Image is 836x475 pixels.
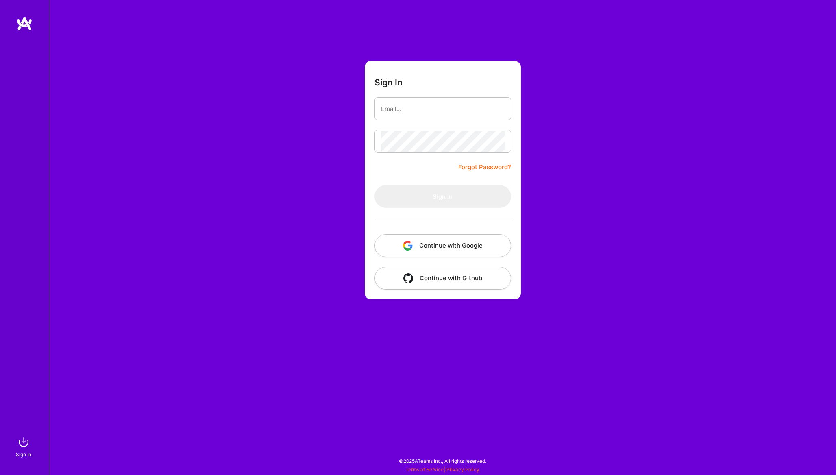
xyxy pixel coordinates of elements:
a: Terms of Service [405,466,444,473]
img: icon [403,273,413,283]
a: sign inSign In [17,434,32,459]
button: Sign In [374,185,511,208]
img: sign in [15,434,32,450]
img: icon [403,241,413,251]
div: © 2025 ATeams Inc., All rights reserved. [49,451,836,471]
button: Continue with Github [374,267,511,290]
h3: Sign In [374,77,403,87]
img: logo [16,16,33,31]
div: Sign In [16,450,31,459]
a: Forgot Password? [458,162,511,172]
span: | [405,466,479,473]
a: Privacy Policy [446,466,479,473]
button: Continue with Google [374,234,511,257]
input: Email... [381,98,505,119]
